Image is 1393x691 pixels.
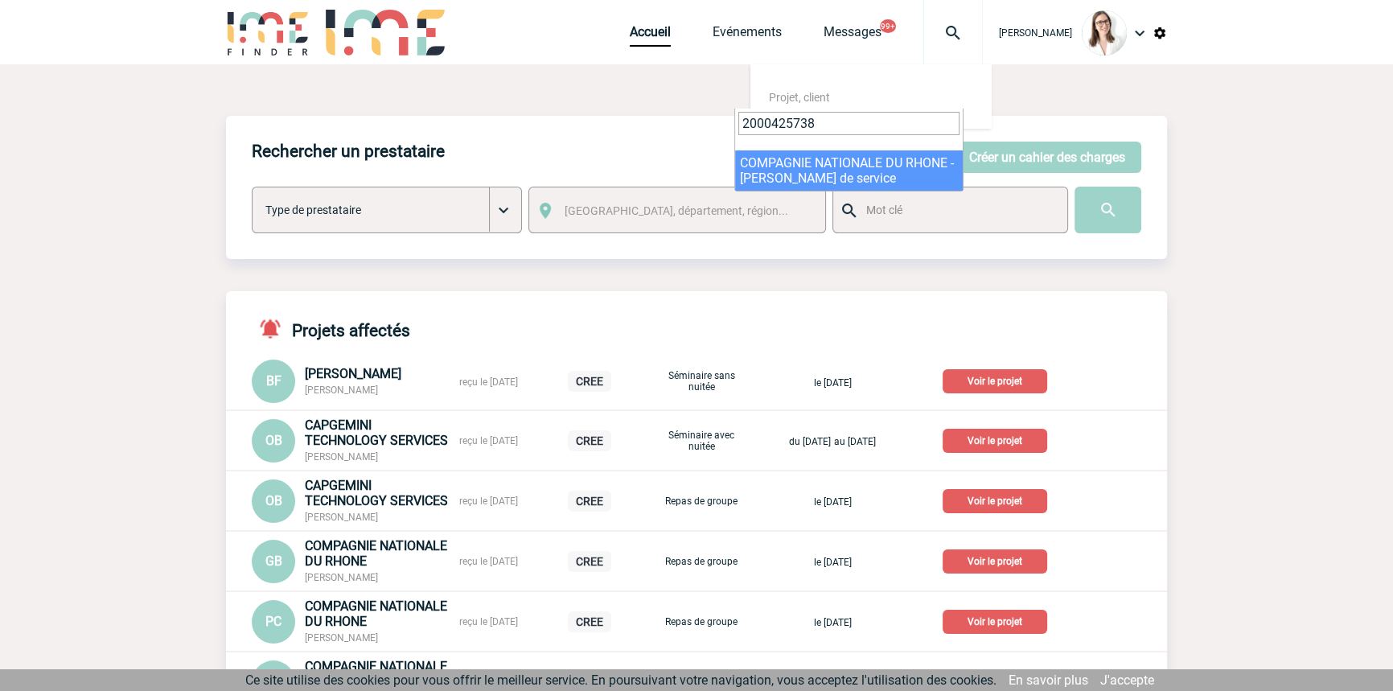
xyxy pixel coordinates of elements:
[661,430,742,452] p: Séminaire avec nuitée
[265,433,282,448] span: OB
[943,432,1054,447] a: Voir le projet
[305,417,448,448] span: CAPGEMINI TECHNOLOGY SERVICES
[1075,187,1141,233] input: Submit
[661,556,742,567] p: Repas de groupe
[459,496,518,507] span: reçu le [DATE]
[459,556,518,567] span: reçu le [DATE]
[943,549,1047,574] p: Voir le projet
[305,659,447,689] span: COMPAGNIE NATIONALE DU RHONE
[305,598,447,629] span: COMPAGNIE NATIONALE DU RHONE
[305,366,401,381] span: [PERSON_NAME]
[305,451,378,463] span: [PERSON_NAME]
[305,632,378,644] span: [PERSON_NAME]
[568,491,611,512] p: CREE
[265,614,281,629] span: PC
[943,610,1047,634] p: Voir le projet
[265,493,282,508] span: OB
[305,572,378,583] span: [PERSON_NAME]
[943,369,1047,393] p: Voir le projet
[1082,10,1127,56] img: 122719-0.jpg
[568,371,611,392] p: CREE
[661,370,742,393] p: Séminaire sans nuitée
[943,492,1054,508] a: Voir le projet
[459,616,518,627] span: reçu le [DATE]
[305,478,448,508] span: CAPGEMINI TECHNOLOGY SERVICES
[568,551,611,572] p: CREE
[252,142,445,161] h4: Rechercher un prestataire
[943,429,1047,453] p: Voir le projet
[258,317,292,340] img: notifications-active-24-px-r.png
[1009,672,1088,688] a: En savoir plus
[789,436,831,447] span: du [DATE]
[814,617,852,628] span: le [DATE]
[565,204,788,217] span: [GEOGRAPHIC_DATA], département, région...
[265,553,282,569] span: GB
[266,373,281,389] span: BF
[824,24,881,47] a: Messages
[769,91,830,104] span: Projet, client
[245,672,996,688] span: Ce site utilise des cookies pour vous offrir le meilleur service. En poursuivant votre navigation...
[661,496,742,507] p: Repas de groupe
[943,613,1054,628] a: Voir le projet
[735,150,963,191] li: COMPAGNIE NATIONALE DU RHONE - [PERSON_NAME] de service
[943,372,1054,388] a: Voir le projet
[814,496,852,508] span: le [DATE]
[880,19,896,33] button: 99+
[226,10,310,56] img: IME-Finder
[568,611,611,632] p: CREE
[713,24,782,47] a: Evénements
[661,616,742,627] p: Repas de groupe
[305,512,378,523] span: [PERSON_NAME]
[459,435,518,446] span: reçu le [DATE]
[999,27,1072,39] span: [PERSON_NAME]
[252,317,410,340] h4: Projets affectés
[943,553,1054,568] a: Voir le projet
[834,436,876,447] span: au [DATE]
[814,377,852,389] span: le [DATE]
[305,385,378,396] span: [PERSON_NAME]
[862,199,1053,220] input: Mot clé
[568,430,611,451] p: CREE
[305,538,447,569] span: COMPAGNIE NATIONALE DU RHONE
[459,376,518,388] span: reçu le [DATE]
[943,489,1047,513] p: Voir le projet
[1100,672,1154,688] a: J'accepte
[630,24,671,47] a: Accueil
[814,557,852,568] span: le [DATE]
